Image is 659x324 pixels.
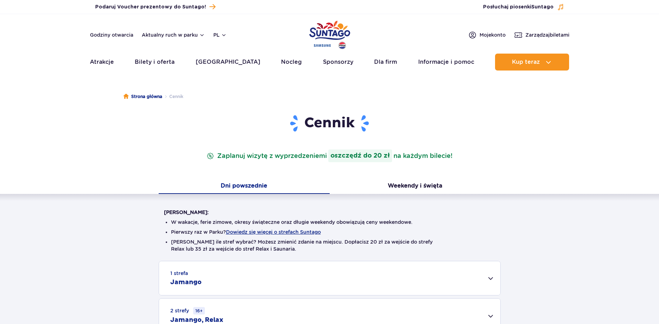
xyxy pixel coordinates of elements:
button: Weekendy i święta [330,179,501,194]
span: Kup teraz [512,59,540,65]
a: Mojekonto [468,31,506,39]
span: Suntago [531,5,554,10]
a: Godziny otwarcia [90,31,133,38]
button: Dowiedz się więcej o strefach Suntago [226,229,321,235]
a: Podaruj Voucher prezentowy do Suntago! [95,2,215,12]
strong: oszczędź do 20 zł [328,149,392,162]
li: [PERSON_NAME] ile stref wybrać? Możesz zmienić zdanie na miejscu. Dopłacisz 20 zł za wejście do s... [171,238,488,252]
a: Nocleg [281,54,302,71]
a: Sponsorzy [323,54,353,71]
button: Aktualny ruch w parku [142,32,205,38]
small: 2 strefy [170,307,205,314]
button: Kup teraz [495,54,569,71]
a: [GEOGRAPHIC_DATA] [196,54,260,71]
span: Zarządzaj biletami [525,31,569,38]
strong: [PERSON_NAME]: [164,209,209,215]
a: Informacje i pomoc [418,54,474,71]
li: W wakacje, ferie zimowe, okresy świąteczne oraz długie weekendy obowiązują ceny weekendowe. [171,219,488,226]
span: Moje konto [480,31,506,38]
a: Atrakcje [90,54,114,71]
span: Podaruj Voucher prezentowy do Suntago! [95,4,206,11]
li: Pierwszy raz w Parku? [171,228,488,236]
h1: Cennik [164,114,495,133]
span: Posłuchaj piosenki [483,4,554,11]
a: Strona główna [123,93,162,100]
button: pl [213,31,227,38]
button: Posłuchaj piosenkiSuntago [483,4,564,11]
a: Park of Poland [309,18,350,50]
a: Zarządzajbiletami [514,31,569,39]
button: Dni powszednie [159,179,330,194]
p: Zaplanuj wizytę z wyprzedzeniem na każdym bilecie! [205,149,454,162]
a: Dla firm [374,54,397,71]
li: Cennik [162,93,183,100]
small: 1 strefa [170,270,188,277]
h2: Jamango [170,278,202,287]
small: 16+ [193,307,205,314]
a: Bilety i oferta [135,54,175,71]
